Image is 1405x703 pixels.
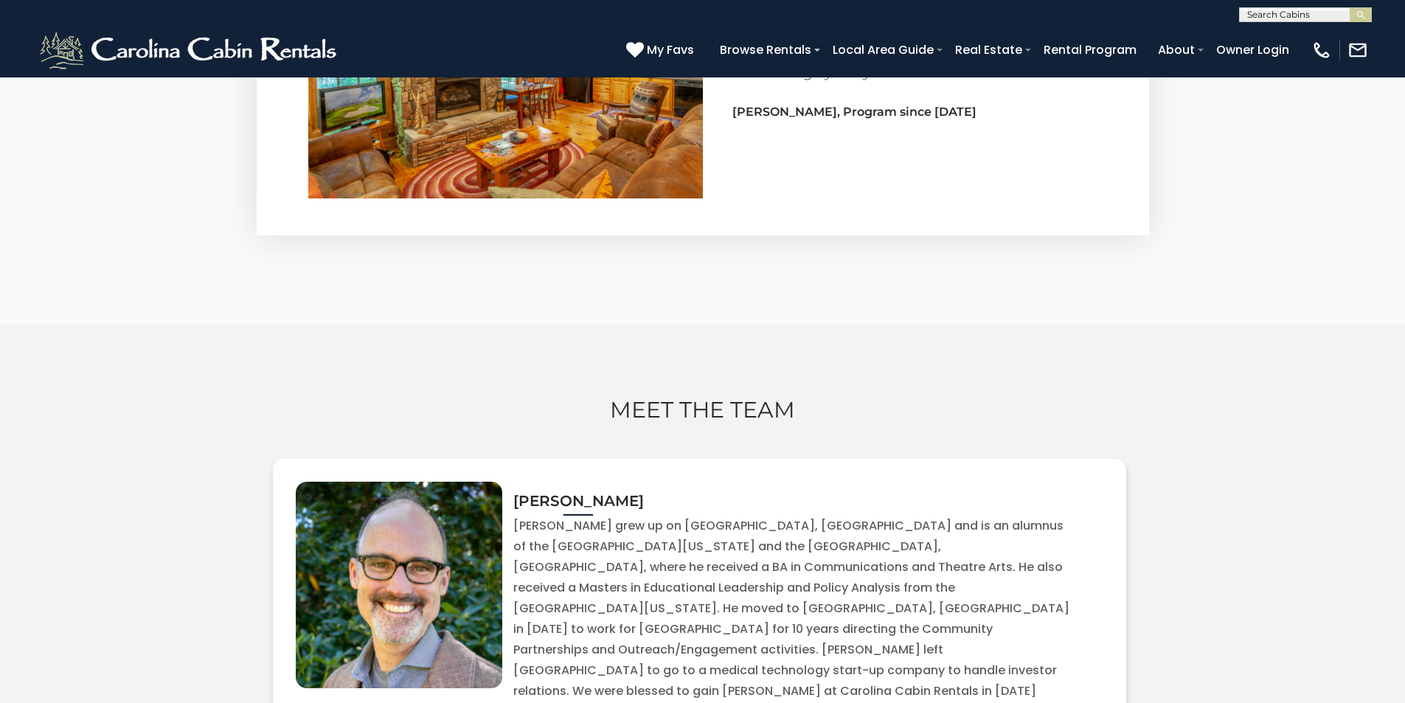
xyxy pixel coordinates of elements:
a: Real Estate [948,37,1030,63]
img: mail-regular-white.png [1347,40,1368,60]
a: My Favs [626,41,698,60]
a: Owner Login [1209,37,1297,63]
a: Local Area Guide [825,37,941,63]
a: Browse Rentals [712,37,819,63]
span: My Favs [647,41,694,59]
a: Rental Program [1036,37,1144,63]
a: About [1151,37,1202,63]
h4: [PERSON_NAME], Program since [DATE] [732,105,1097,119]
img: White-1-2.png [37,28,343,72]
img: # [296,482,502,688]
h3: [PERSON_NAME] [513,493,644,516]
img: phone-regular-white.png [1311,40,1332,60]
